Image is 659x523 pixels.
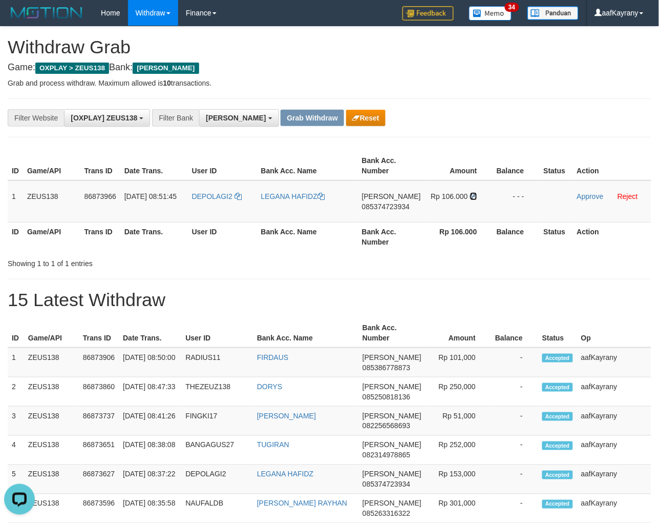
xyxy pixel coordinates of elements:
td: Rp 153,000 [426,465,491,494]
img: Button%20Memo.svg [469,6,512,21]
td: ZEUS138 [24,407,79,436]
a: LEGANA HAFIDZ [257,470,313,478]
span: [PERSON_NAME] [363,470,421,478]
th: Bank Acc. Name [253,318,358,348]
button: [OXPLAY] ZEUS138 [64,109,150,127]
th: Bank Acc. Number [358,222,425,251]
th: Bank Acc. Name [257,151,358,180]
a: [PERSON_NAME] [257,412,316,420]
td: - [491,348,538,377]
span: Copy 085250818136 to clipboard [363,393,410,401]
span: Accepted [542,471,573,479]
a: [PERSON_NAME] RAYHAN [257,499,347,508]
span: Copy 085263316322 to clipboard [363,510,410,518]
strong: 10 [163,79,171,87]
a: FIRDAUS [257,353,288,361]
td: 86873860 [79,377,119,407]
td: aafKayrany [577,377,651,407]
th: Action [573,151,651,180]
th: Balance [493,222,540,251]
button: Grab Withdraw [281,110,344,126]
th: Trans ID [80,222,120,251]
div: Showing 1 to 1 of 1 entries [8,254,267,269]
th: Game/API [23,151,80,180]
td: 1 [8,180,23,223]
span: Accepted [542,383,573,392]
th: Amount [425,151,493,180]
span: Copy 085374723934 to clipboard [362,203,410,211]
span: [DATE] 08:51:45 [124,192,177,200]
th: User ID [188,222,257,251]
img: panduan.png [527,6,579,20]
span: Copy 082314978865 to clipboard [363,451,410,459]
span: Accepted [542,500,573,509]
th: Date Trans. [120,222,188,251]
h4: Game: Bank: [8,63,651,73]
td: ZEUS138 [24,348,79,377]
td: - [491,436,538,465]
span: Copy 085386778873 to clipboard [363,364,410,372]
td: THEZEUZ138 [181,377,253,407]
th: Game/API [24,318,79,348]
span: [PERSON_NAME] [363,441,421,449]
a: LEGANA HAFIDZ [261,192,325,200]
span: 34 [505,3,519,12]
span: 86873966 [84,192,116,200]
th: Bank Acc. Number [358,318,426,348]
td: Rp 250,000 [426,377,491,407]
span: [PERSON_NAME] [362,192,421,200]
td: RADIUS11 [181,348,253,377]
th: Rp 106.000 [425,222,493,251]
td: 1 [8,348,24,377]
a: TUGIRAN [257,441,289,449]
th: Status [540,151,573,180]
img: Feedback.jpg [402,6,454,21]
th: ID [8,222,23,251]
td: 86873737 [79,407,119,436]
th: User ID [181,318,253,348]
th: Amount [426,318,491,348]
td: ZEUS138 [24,465,79,494]
td: - - - [493,180,540,223]
td: [DATE] 08:38:08 [119,436,181,465]
h1: 15 Latest Withdraw [8,290,651,310]
td: Rp 51,000 [426,407,491,436]
span: Copy 085374723934 to clipboard [363,480,410,489]
span: [PERSON_NAME] [363,499,421,508]
td: BANGAGUS27 [181,436,253,465]
p: Grab and process withdraw. Maximum allowed is transactions. [8,78,651,88]
td: [DATE] 08:47:33 [119,377,181,407]
th: Action [573,222,651,251]
td: [DATE] 08:41:26 [119,407,181,436]
td: - [491,407,538,436]
td: 2 [8,377,24,407]
span: Accepted [542,441,573,450]
td: DEPOLAGI2 [181,465,253,494]
a: Approve [577,192,604,200]
th: ID [8,151,23,180]
th: Status [540,222,573,251]
span: Accepted [542,412,573,421]
th: ID [8,318,24,348]
th: Op [577,318,651,348]
a: Copy 106000 to clipboard [470,192,477,200]
td: 4 [8,436,24,465]
button: Reset [346,110,386,126]
th: User ID [188,151,257,180]
th: Trans ID [80,151,120,180]
span: Copy 082256568693 to clipboard [363,422,410,430]
td: 86873906 [79,348,119,377]
td: ZEUS138 [23,180,80,223]
a: Reject [618,192,638,200]
span: [PERSON_NAME] [363,412,421,420]
th: Balance [491,318,538,348]
td: aafKayrany [577,407,651,436]
td: 86873651 [79,436,119,465]
td: aafKayrany [577,465,651,494]
th: Bank Acc. Name [257,222,358,251]
button: Open LiveChat chat widget [4,4,35,35]
span: [PERSON_NAME] [206,114,266,122]
td: - [491,377,538,407]
th: Game/API [23,222,80,251]
a: DEPOLAGI2 [192,192,242,200]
